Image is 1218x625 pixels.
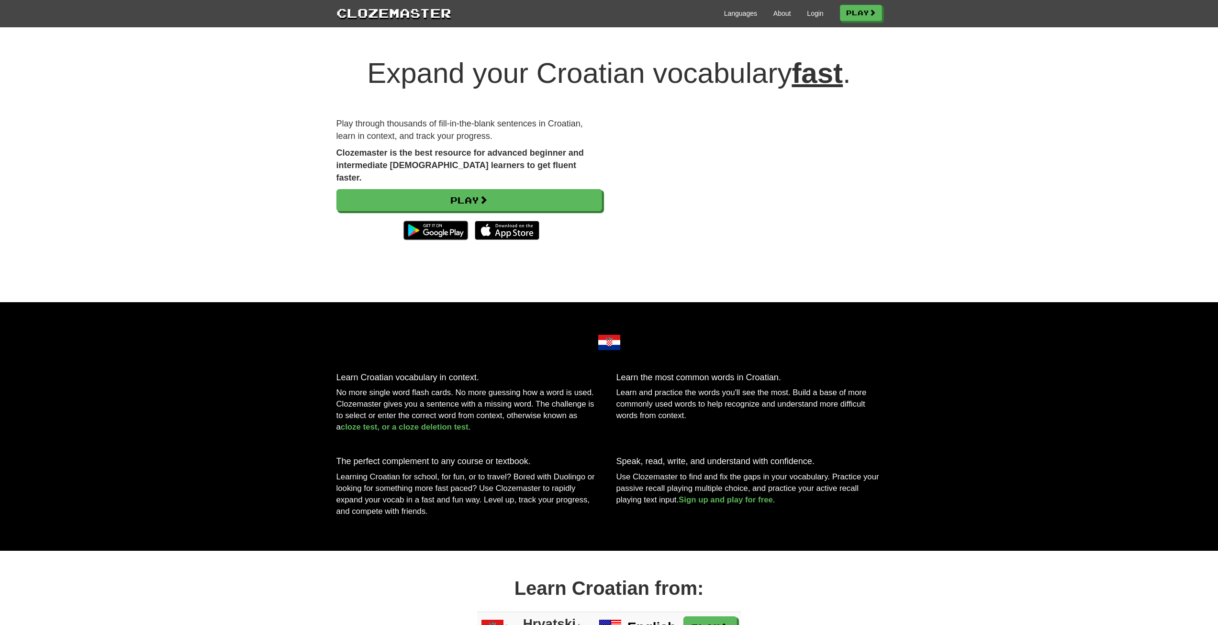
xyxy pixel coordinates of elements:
a: cloze test, or a cloze deletion test [341,422,469,432]
img: Download_on_the_App_Store_Badge_US-UK_135x40-25178aeef6eb6b83b96f5f2d004eda3bffbb37122de64afbaef7... [475,221,539,240]
p: Learning Croatian for school, for fun, or to travel? Bored with Duolingo or looking for something... [336,471,602,517]
u: fast [792,57,843,89]
h1: Expand your Croatian vocabulary . [336,57,882,89]
h3: Speak, read, write, and understand with confidence. [616,457,882,466]
p: Use Clozemaster to find and fix the gaps in your vocabulary. Practice your passive recall playing... [616,471,882,506]
h3: Learn Croatian vocabulary in context. [336,373,602,383]
p: Play through thousands of fill-in-the-blank sentences in Croatian, learn in context, and track yo... [336,118,602,142]
a: Clozemaster [336,4,451,22]
a: About [773,9,791,18]
a: Play [840,5,882,21]
div: Learn Croatian from: [336,575,882,602]
a: Play [336,189,602,211]
a: Login [807,9,823,18]
p: Learn and practice the words you'll see the most. Build a base of more commonly used words to hel... [616,387,882,421]
h3: Learn the most common words in Croatian. [616,373,882,383]
p: No more single word flash cards. No more guessing how a word is used. Clozemaster gives you a sen... [336,387,602,433]
h3: The perfect complement to any course or textbook. [336,457,602,466]
strong: Clozemaster is the best resource for advanced beginner and intermediate [DEMOGRAPHIC_DATA] learne... [336,148,584,182]
a: Sign up and play for free [679,495,773,504]
img: Get it on Google Play [399,216,473,245]
a: Languages [724,9,757,18]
